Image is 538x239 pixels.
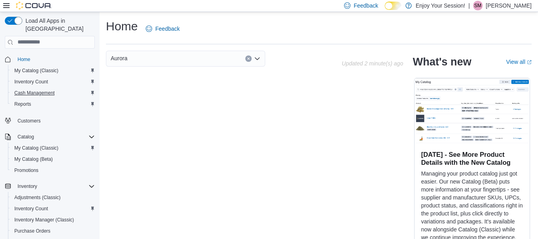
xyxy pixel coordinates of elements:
[14,217,74,223] span: Inventory Manager (Classic)
[11,166,42,175] a: Promotions
[16,2,52,10] img: Cova
[8,142,98,154] button: My Catalog (Classic)
[14,55,33,64] a: Home
[14,194,61,201] span: Adjustments (Classic)
[18,56,30,63] span: Home
[11,226,54,236] a: Purchase Orders
[254,55,260,62] button: Open list of options
[11,204,51,213] a: Inventory Count
[14,67,59,74] span: My Catalog (Classic)
[18,134,34,140] span: Catalog
[11,77,95,87] span: Inventory Count
[14,132,37,142] button: Catalog
[527,60,532,65] svg: External link
[14,132,95,142] span: Catalog
[111,53,127,63] span: Aurora
[18,118,41,124] span: Customers
[11,193,95,202] span: Adjustments (Classic)
[18,183,37,190] span: Inventory
[11,66,62,75] a: My Catalog (Classic)
[342,60,403,67] p: Updated 2 minute(s) ago
[11,154,56,164] a: My Catalog (Beta)
[14,54,95,64] span: Home
[11,166,95,175] span: Promotions
[474,1,481,10] span: SM
[8,225,98,237] button: Purchase Orders
[416,1,466,10] p: Enjoy Your Session!
[11,143,95,153] span: My Catalog (Classic)
[354,2,378,10] span: Feedback
[11,66,95,75] span: My Catalog (Classic)
[11,215,95,225] span: Inventory Manager (Classic)
[2,181,98,192] button: Inventory
[11,226,95,236] span: Purchase Orders
[473,1,483,10] div: Samantha Moore
[421,150,523,166] h3: [DATE] - See More Product Details with the New Catalog
[14,79,48,85] span: Inventory Count
[155,25,180,33] span: Feedback
[14,205,48,212] span: Inventory Count
[8,76,98,87] button: Inventory Count
[14,182,95,191] span: Inventory
[14,90,55,96] span: Cash Management
[8,99,98,110] button: Reports
[8,154,98,165] button: My Catalog (Beta)
[14,101,31,107] span: Reports
[11,215,77,225] a: Inventory Manager (Classic)
[468,1,470,10] p: |
[11,99,95,109] span: Reports
[245,55,252,62] button: Clear input
[385,2,401,10] input: Dark Mode
[8,203,98,214] button: Inventory Count
[506,59,532,65] a: View allExternal link
[11,88,95,98] span: Cash Management
[486,1,532,10] p: [PERSON_NAME]
[11,204,95,213] span: Inventory Count
[8,65,98,76] button: My Catalog (Classic)
[11,88,58,98] a: Cash Management
[22,17,95,33] span: Load All Apps in [GEOGRAPHIC_DATA]
[11,77,51,87] a: Inventory Count
[14,228,51,234] span: Purchase Orders
[11,154,95,164] span: My Catalog (Beta)
[11,143,62,153] a: My Catalog (Classic)
[11,99,34,109] a: Reports
[14,182,40,191] button: Inventory
[14,116,44,126] a: Customers
[2,131,98,142] button: Catalog
[14,145,59,151] span: My Catalog (Classic)
[14,156,53,162] span: My Catalog (Beta)
[2,115,98,126] button: Customers
[8,165,98,176] button: Promotions
[14,167,39,174] span: Promotions
[14,115,95,125] span: Customers
[413,55,471,68] h2: What's new
[11,193,64,202] a: Adjustments (Classic)
[143,21,183,37] a: Feedback
[2,53,98,65] button: Home
[8,192,98,203] button: Adjustments (Classic)
[8,214,98,225] button: Inventory Manager (Classic)
[8,87,98,99] button: Cash Management
[106,18,138,34] h1: Home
